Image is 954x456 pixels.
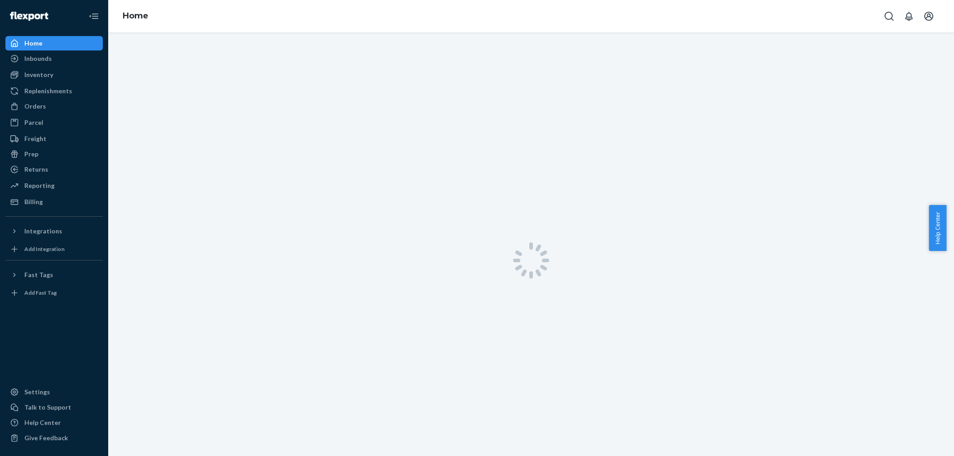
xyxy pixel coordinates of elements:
[5,99,103,114] a: Orders
[5,286,103,300] a: Add Fast Tag
[5,242,103,256] a: Add Integration
[24,39,42,48] div: Home
[24,102,46,111] div: Orders
[5,431,103,445] button: Give Feedback
[24,227,62,236] div: Integrations
[5,68,103,82] a: Inventory
[5,115,103,130] a: Parcel
[24,270,53,279] div: Fast Tags
[24,118,43,127] div: Parcel
[5,36,103,50] a: Home
[929,205,946,251] button: Help Center
[24,245,64,253] div: Add Integration
[24,165,48,174] div: Returns
[24,433,68,442] div: Give Feedback
[5,51,103,66] a: Inbounds
[24,87,72,96] div: Replenishments
[5,147,103,161] a: Prep
[24,70,53,79] div: Inventory
[24,150,38,159] div: Prep
[5,224,103,238] button: Integrations
[900,7,918,25] button: Open notifications
[5,162,103,177] a: Returns
[5,268,103,282] button: Fast Tags
[24,403,71,412] div: Talk to Support
[5,178,103,193] a: Reporting
[920,7,938,25] button: Open account menu
[24,418,61,427] div: Help Center
[24,134,46,143] div: Freight
[5,400,103,415] button: Talk to Support
[24,181,55,190] div: Reporting
[880,7,898,25] button: Open Search Box
[5,195,103,209] a: Billing
[24,197,43,206] div: Billing
[5,84,103,98] a: Replenishments
[85,7,103,25] button: Close Navigation
[24,388,50,397] div: Settings
[5,385,103,399] a: Settings
[5,132,103,146] a: Freight
[24,289,57,296] div: Add Fast Tag
[24,54,52,63] div: Inbounds
[123,11,148,21] a: Home
[115,3,156,29] ol: breadcrumbs
[10,12,48,21] img: Flexport logo
[5,415,103,430] a: Help Center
